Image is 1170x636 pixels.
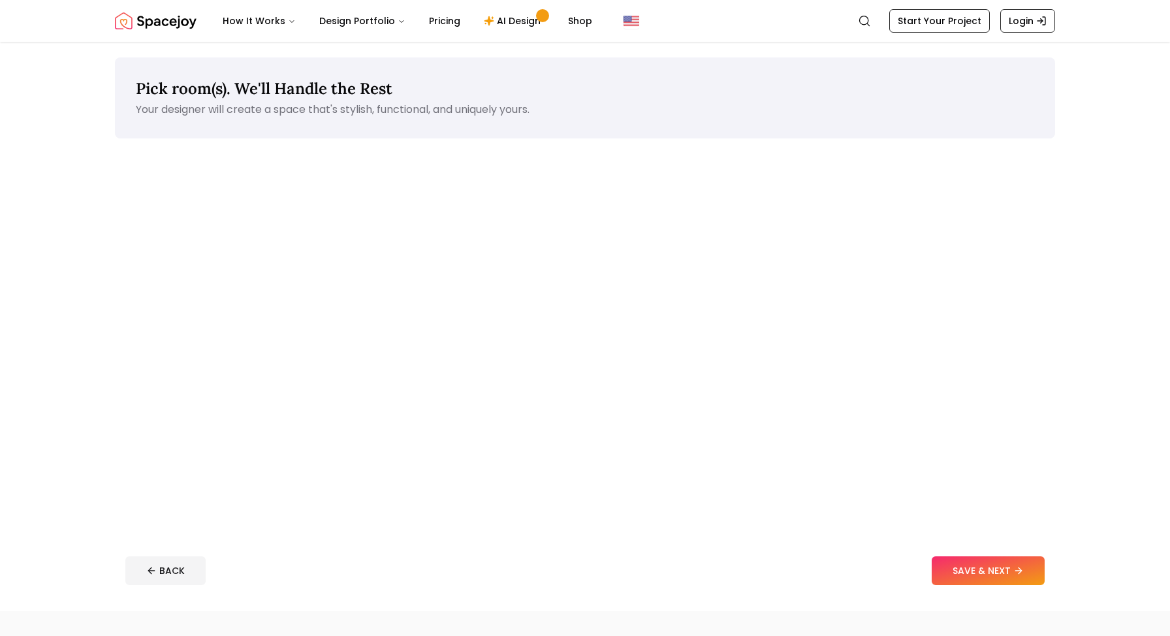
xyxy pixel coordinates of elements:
[136,102,1034,118] p: Your designer will create a space that's stylish, functional, and uniquely yours.
[558,8,603,34] a: Shop
[473,8,555,34] a: AI Design
[889,9,990,33] a: Start Your Project
[125,556,206,585] button: BACK
[419,8,471,34] a: Pricing
[1000,9,1055,33] a: Login
[624,13,639,29] img: United States
[212,8,306,34] button: How It Works
[115,8,197,34] img: Spacejoy Logo
[136,78,392,99] span: Pick room(s). We'll Handle the Rest
[212,8,603,34] nav: Main
[115,8,197,34] a: Spacejoy
[932,556,1045,585] button: SAVE & NEXT
[309,8,416,34] button: Design Portfolio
